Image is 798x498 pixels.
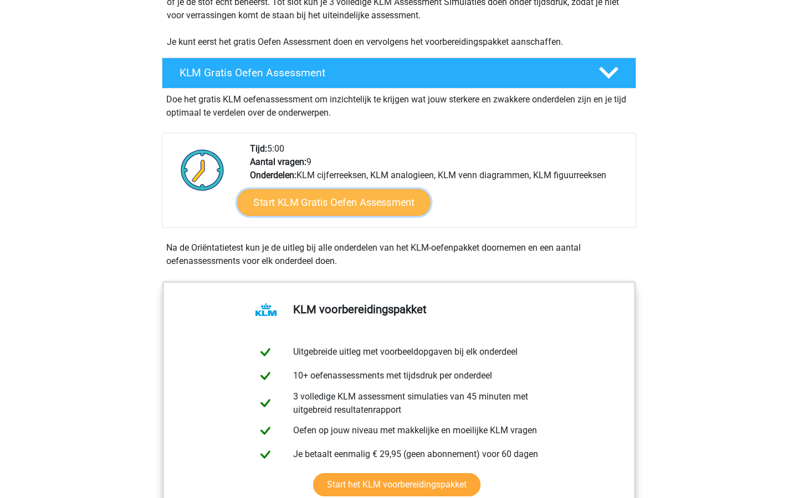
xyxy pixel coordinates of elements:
[313,473,480,496] a: Start het KLM voorbereidingspakket
[242,142,635,227] div: 5:00 9 KLM cijferreeksen, KLM analogieen, KLM venn diagrammen, KLM figuurreeksen
[175,142,231,198] img: Klok
[250,143,267,154] b: Tijd:
[162,89,636,120] div: Doe het gratis KLM oefenassessment om inzichtelijk te krijgen wat jouw sterkere en zwakkere onder...
[162,241,636,268] div: Na de Oriëntatietest kun je de uitleg bij alle onderdelen van het KLM-oefenpakket doornemen en ee...
[237,189,430,215] a: Start KLM Gratis Oefen Assessment
[250,157,306,167] b: Aantal vragen:
[250,170,296,180] b: Onderdelen:
[180,66,581,79] h4: KLM Gratis Oefen Assessment
[157,58,641,89] a: KLM Gratis Oefen Assessment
